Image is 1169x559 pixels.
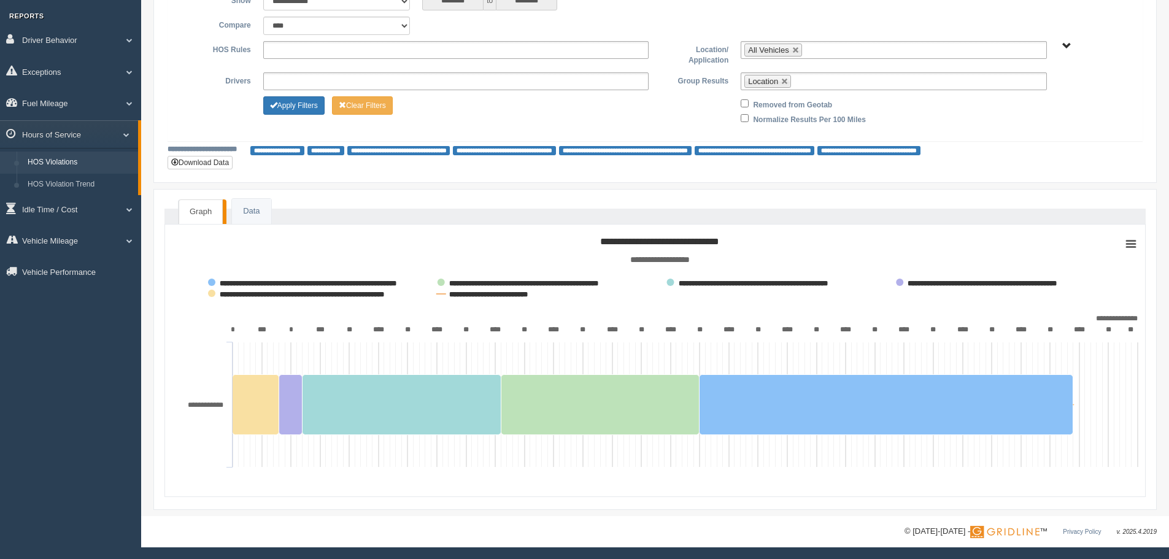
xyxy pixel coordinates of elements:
a: Graph [179,199,223,224]
label: HOS Rules [177,41,257,56]
div: © [DATE]-[DATE] - ™ [905,525,1157,538]
button: Download Data [168,156,233,169]
label: Normalize Results Per 100 Miles [753,111,865,126]
span: v. 2025.4.2019 [1117,528,1157,535]
label: Group Results [655,72,735,87]
a: HOS Violations [22,152,138,174]
button: Change Filter Options [263,96,325,115]
a: Data [232,199,271,224]
span: Location [748,77,778,86]
span: All Vehicles [748,45,789,55]
label: Drivers [177,72,257,87]
label: Removed from Geotab [753,96,832,111]
label: Location/ Application [655,41,735,66]
button: Change Filter Options [332,96,393,115]
a: Privacy Policy [1063,528,1101,535]
img: Gridline [970,526,1040,538]
a: HOS Violation Trend [22,174,138,196]
label: Compare [177,17,257,31]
